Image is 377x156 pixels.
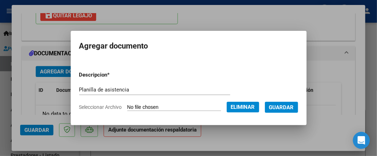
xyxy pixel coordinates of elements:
[79,71,145,79] p: Descripcion
[227,102,259,112] button: Eliminar
[79,39,298,53] h2: Agregar documento
[79,104,122,110] span: Seleccionar Archivo
[269,104,294,111] span: Guardar
[231,104,255,110] span: Eliminar
[265,102,298,113] button: Guardar
[353,132,370,149] div: Open Intercom Messenger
